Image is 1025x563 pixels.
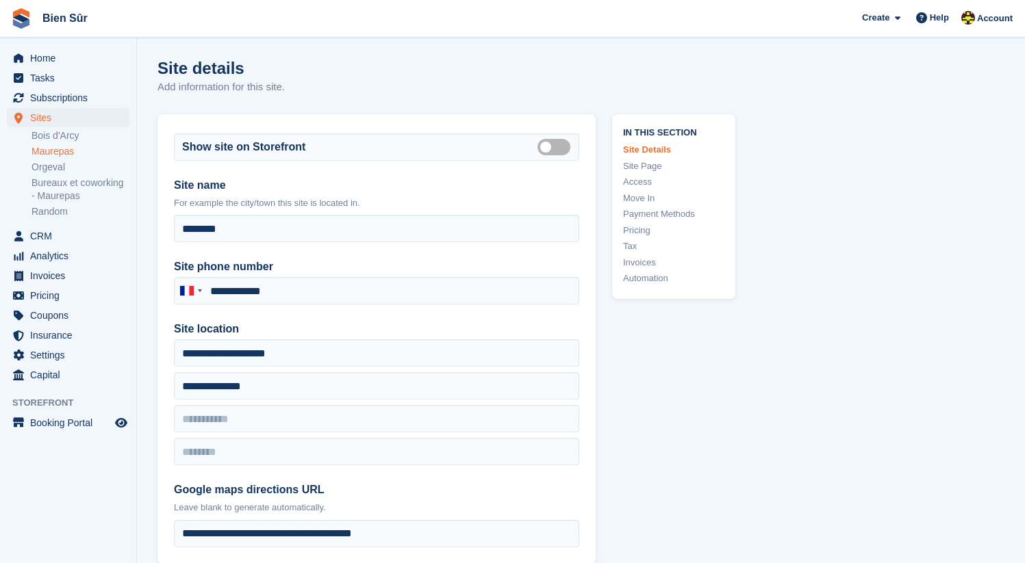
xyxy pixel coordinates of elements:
[30,306,112,325] span: Coupons
[12,396,136,410] span: Storefront
[961,11,975,25] img: Marie Tran
[174,501,579,514] p: Leave blank to generate automatically.
[7,326,129,345] a: menu
[623,175,724,189] a: Access
[7,108,129,127] a: menu
[7,68,129,88] a: menu
[7,306,129,325] a: menu
[30,226,112,246] span: CRM
[7,88,129,107] a: menu
[175,278,206,304] div: France: +33
[623,192,724,205] a: Move In
[174,482,579,498] label: Google maps directions URL
[7,266,129,285] a: menu
[7,226,129,246] a: menu
[623,224,724,237] a: Pricing
[7,413,129,432] a: menu
[623,272,724,285] a: Automation
[7,286,129,305] a: menu
[30,345,112,365] span: Settings
[7,246,129,265] a: menu
[7,345,129,365] a: menu
[623,159,724,173] a: Site Page
[174,259,579,275] label: Site phone number
[7,49,129,68] a: menu
[623,256,724,270] a: Invoices
[30,246,112,265] span: Analytics
[30,286,112,305] span: Pricing
[31,176,129,202] a: Bureaux et coworking - Maurepas
[157,59,285,77] h1: Site details
[30,88,112,107] span: Subscriptions
[30,365,112,384] span: Capital
[30,413,112,432] span: Booking Portal
[537,146,576,148] label: Is public
[623,125,724,138] span: In this section
[31,129,129,142] a: Bois d'Arcy
[174,177,579,194] label: Site name
[623,143,724,157] a: Site Details
[174,196,579,210] p: For example the city/town this site is located in.
[623,207,724,221] a: Payment Methods
[11,8,31,29] img: stora-icon-8386f47178a22dfd0bd8f6a31ec36ba5ce8667c1dd55bd0f319d3a0aa187defe.svg
[113,415,129,431] a: Preview store
[977,12,1013,25] span: Account
[182,139,305,155] label: Show site on Storefront
[30,68,112,88] span: Tasks
[31,205,129,218] a: Random
[30,266,112,285] span: Invoices
[37,7,93,29] a: Bien Sûr
[930,11,949,25] span: Help
[30,326,112,345] span: Insurance
[174,321,579,337] label: Site location
[623,239,724,253] a: Tax
[31,161,129,174] a: Orgeval
[7,365,129,384] a: menu
[30,49,112,68] span: Home
[30,108,112,127] span: Sites
[157,79,285,95] p: Add information for this site.
[31,145,129,158] a: Maurepas
[862,11,889,25] span: Create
